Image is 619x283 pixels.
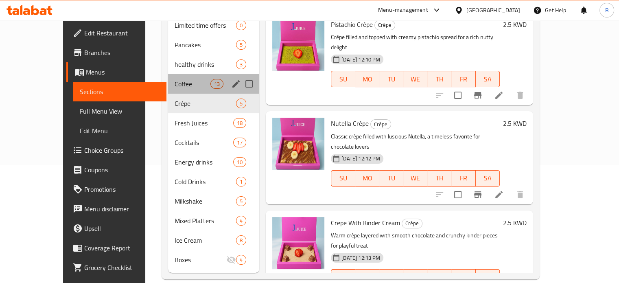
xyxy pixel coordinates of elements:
button: SA [476,71,500,87]
a: Menus [66,62,166,82]
a: Promotions [66,180,166,199]
a: Coupons [66,160,166,180]
a: Choice Groups [66,140,166,160]
span: Crêpe [175,99,236,108]
span: 5 [236,41,246,49]
span: Ice Cream [175,235,236,245]
span: Milkshake [175,196,236,206]
span: Limited time offers [175,20,236,30]
span: SU [335,73,352,85]
div: Boxes4 [168,250,259,270]
div: Crêpe [374,20,395,30]
span: WE [407,172,424,184]
div: Crêpe [370,119,391,129]
span: [DATE] 12:12 PM [338,155,383,162]
span: Edit Restaurant [84,28,160,38]
span: TU [383,73,400,85]
span: Select to update [449,186,466,203]
span: Nutella Crêpe [331,117,369,129]
button: delete [510,185,530,204]
span: Crepe With Kinder Cream [331,217,400,229]
span: 17 [234,139,246,147]
h6: 2.5 KWD [503,217,527,228]
div: items [236,255,246,265]
button: delete [510,86,530,105]
span: Boxes [175,255,226,265]
h6: 2.5 KWD [503,19,527,30]
span: Menus [86,67,160,77]
div: items [236,216,246,226]
button: Branch-specific-item [468,86,488,105]
span: B [605,6,608,15]
div: Mixed Platters4 [168,211,259,230]
button: TH [427,170,451,186]
span: TU [383,172,400,184]
a: Menu disclaimer [66,199,166,219]
div: healthy drinks3 [168,55,259,74]
div: Cocktails17 [168,133,259,152]
span: SA [479,172,497,184]
span: Energy drinks [175,157,233,167]
a: Edit menu item [494,90,504,100]
img: Crepe With Kinder Cream [272,217,324,269]
p: Warm crêpe layered with smooth chocolate and crunchy kinder pieces for playful treat [331,230,499,251]
div: Limited time offers0 [168,15,259,35]
a: Branches [66,43,166,62]
button: MO [355,71,379,87]
button: WE [403,170,427,186]
button: SU [331,71,355,87]
span: Sections [80,87,160,97]
div: items [236,235,246,245]
span: Promotions [84,184,160,194]
div: Menu-management [378,5,428,15]
span: Select to update [449,87,466,104]
span: Crêpe [375,20,395,30]
button: TU [379,71,403,87]
span: 5 [236,197,246,205]
a: Full Menu View [73,101,166,121]
span: Pancakes [175,40,236,50]
span: Pistachio Crêpe [331,18,373,31]
span: Choice Groups [84,145,160,155]
img: Pistachio Crêpe [272,19,324,71]
span: WE [407,73,424,85]
button: FR [451,71,475,87]
span: MO [359,172,376,184]
span: Coverage Report [84,243,160,253]
div: Coffee [175,79,210,89]
span: 13 [211,80,223,88]
span: TH [431,73,448,85]
span: FR [455,172,472,184]
span: 8 [236,237,246,244]
span: Coupons [84,165,160,175]
img: Nutella Crêpe [272,118,324,170]
span: SA [479,73,497,85]
button: TU [379,170,403,186]
span: MO [359,73,376,85]
div: Pancakes5 [168,35,259,55]
a: Sections [73,82,166,101]
div: Ice Cream8 [168,230,259,250]
span: Branches [84,48,160,57]
button: MO [355,170,379,186]
button: edit [230,78,242,90]
h6: 2.5 KWD [503,118,527,129]
span: Cocktails [175,138,233,147]
div: Coffee13edit [168,74,259,94]
p: Crêpe filled and topped with creamy pistachio spread for a rich nutty delight [331,32,499,53]
div: Crêpe [402,219,422,228]
span: TH [431,172,448,184]
span: 3 [236,61,246,68]
span: 4 [236,256,246,264]
span: [DATE] 12:13 PM [338,254,383,262]
span: 5 [236,100,246,107]
button: TH [427,71,451,87]
div: Cold Drinks1 [168,172,259,191]
button: FR [451,170,475,186]
a: Coverage Report [66,238,166,258]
